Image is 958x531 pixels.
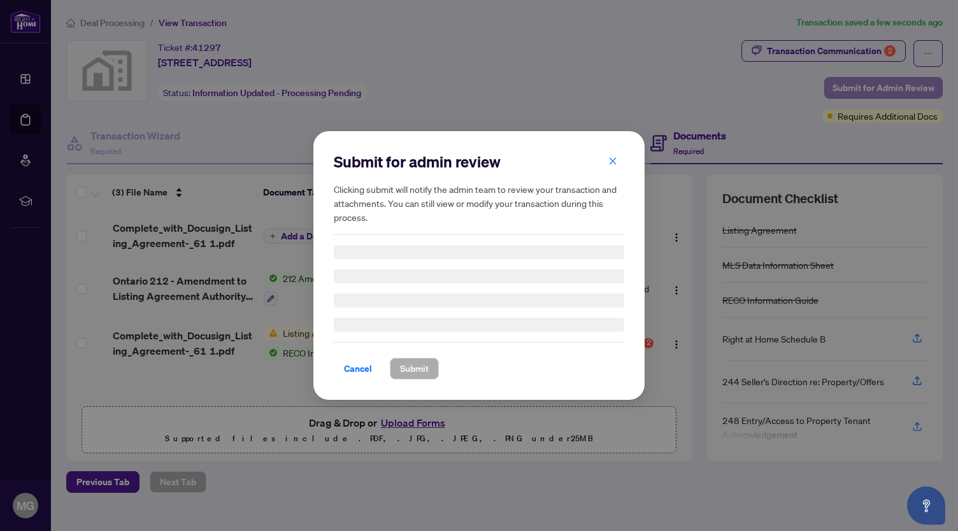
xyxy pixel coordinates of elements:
span: close [608,157,617,166]
h2: Submit for admin review [334,152,624,172]
button: Open asap [907,486,945,525]
span: Cancel [344,358,372,379]
button: Cancel [334,358,382,379]
button: Submit [390,358,439,379]
h5: Clicking submit will notify the admin team to review your transaction and attachments. You can st... [334,182,624,224]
